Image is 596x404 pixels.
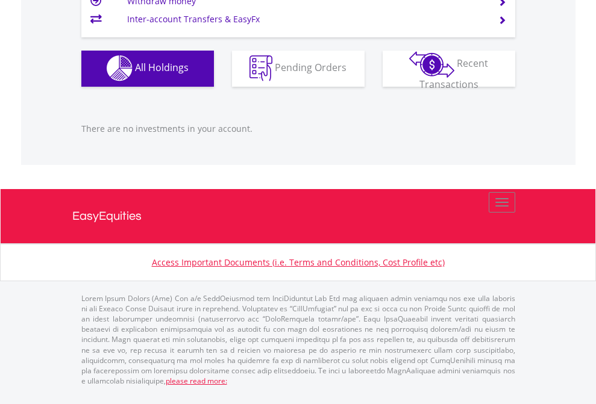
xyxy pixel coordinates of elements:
button: Pending Orders [232,51,365,87]
span: All Holdings [135,61,189,74]
span: Pending Orders [275,61,347,74]
p: There are no investments in your account. [81,123,515,135]
img: holdings-wht.png [107,55,133,81]
img: pending_instructions-wht.png [249,55,272,81]
p: Lorem Ipsum Dolors (Ame) Con a/e SeddOeiusmod tem InciDiduntut Lab Etd mag aliquaen admin veniamq... [81,293,515,386]
a: please read more: [166,376,227,386]
button: All Holdings [81,51,214,87]
img: transactions-zar-wht.png [409,51,454,78]
a: EasyEquities [72,189,524,243]
a: Access Important Documents (i.e. Terms and Conditions, Cost Profile etc) [152,256,445,268]
span: Recent Transactions [419,57,489,91]
button: Recent Transactions [383,51,515,87]
td: Inter-account Transfers & EasyFx [127,10,483,28]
